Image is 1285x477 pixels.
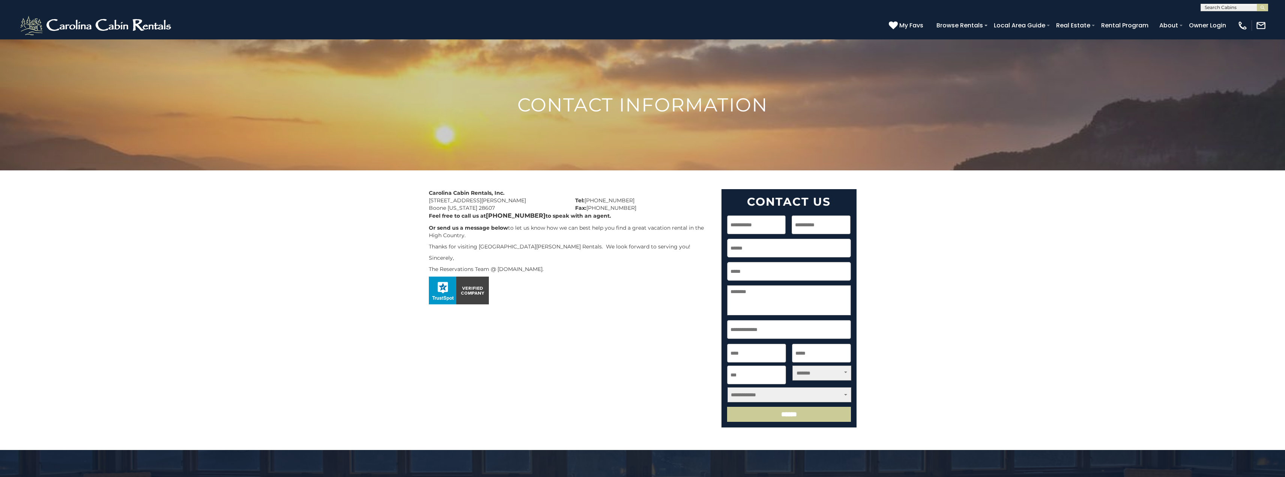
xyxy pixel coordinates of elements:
[575,205,586,211] strong: Fax:
[933,19,987,32] a: Browse Rentals
[429,212,486,219] b: Feel free to call us at
[546,212,611,219] b: to speak with an agent.
[423,189,570,212] div: [STREET_ADDRESS][PERSON_NAME] Boone [US_STATE] 28607
[429,224,508,231] b: Or send us a message below
[990,19,1049,32] a: Local Area Guide
[889,21,925,30] a: My Favs
[19,14,174,37] img: White-1-2.png
[429,265,710,273] p: The Reservations Team @ [DOMAIN_NAME].
[899,21,923,30] span: My Favs
[570,189,716,212] div: [PHONE_NUMBER] [PHONE_NUMBER]
[1256,20,1266,31] img: mail-regular-white.png
[429,190,505,196] strong: Carolina Cabin Rentals, Inc.
[1237,20,1248,31] img: phone-regular-white.png
[727,195,851,209] h2: Contact Us
[429,243,710,250] p: Thanks for visiting [GEOGRAPHIC_DATA][PERSON_NAME] Rentals. We look forward to serving you!
[486,212,546,219] b: [PHONE_NUMBER]
[1052,19,1094,32] a: Real Estate
[1156,19,1182,32] a: About
[1185,19,1230,32] a: Owner Login
[429,224,710,239] p: to let us know how we can best help you find a great vacation rental in the High Country.
[1097,19,1152,32] a: Rental Program
[429,254,710,262] p: Sincerely,
[429,277,489,304] img: seal_horizontal.png
[575,197,585,204] strong: Tel:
